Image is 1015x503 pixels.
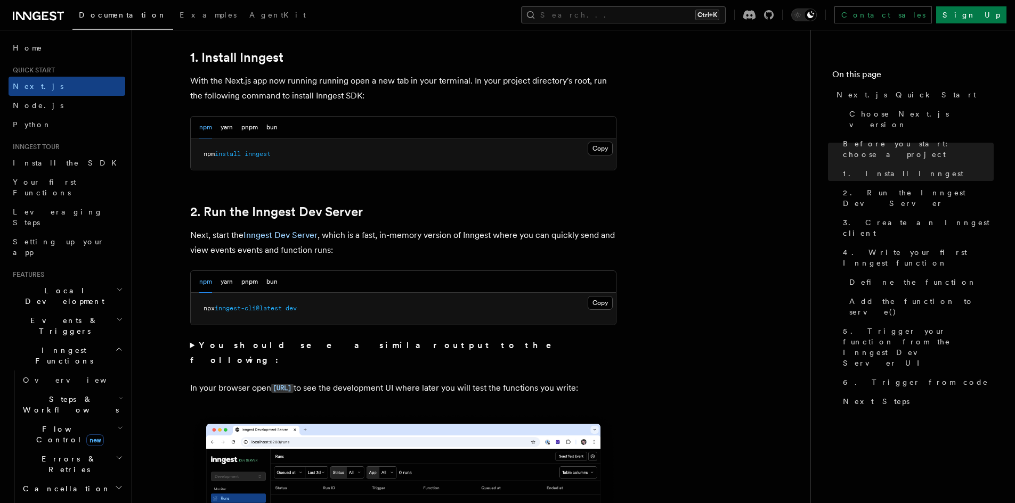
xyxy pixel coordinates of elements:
span: Next.js [13,82,63,90]
span: npx [204,304,215,312]
button: Copy [588,296,613,310]
span: 5. Trigger your function from the Inngest Dev Server UI [843,326,994,368]
span: 1. Install Inngest [843,168,963,179]
button: npm [199,117,212,138]
a: Home [9,38,125,57]
a: Leveraging Steps [9,202,125,232]
span: 3. Create an Inngest client [843,217,994,238]
button: bun [266,271,278,293]
a: Examples [173,3,243,29]
p: Next, start the , which is a fast, in-memory version of Inngest where you can quickly send and vi... [190,228,616,258]
span: Home [13,43,43,53]
a: Add the function to serve() [845,292,994,321]
span: Overview [23,376,133,384]
span: npm [204,150,215,158]
span: Next.js Quick Start [837,89,976,100]
span: inngest-cli@latest [215,304,282,312]
a: Sign Up [936,6,1006,23]
span: Define the function [849,277,977,287]
strong: You should see a similar output to the following: [190,340,567,365]
button: Errors & Retries [19,449,125,479]
span: AgentKit [249,11,306,19]
span: Inngest Functions [9,345,115,366]
span: Local Development [9,285,116,307]
span: Quick start [9,66,55,75]
a: Python [9,115,125,134]
span: Events & Triggers [9,315,116,336]
span: 4. Write your first Inngest function [843,247,994,268]
a: Define the function [845,273,994,292]
a: Overview [19,370,125,390]
button: pnpm [241,271,258,293]
a: Inngest Dev Server [243,230,318,240]
span: Flow Control [19,424,117,445]
button: Steps & Workflows [19,390,125,419]
button: Events & Triggers [9,311,125,341]
a: Documentation [72,3,173,30]
span: Node.js [13,101,63,110]
a: Next.js Quick Start [832,85,994,104]
a: Your first Functions [9,172,125,202]
a: Choose Next.js version [845,104,994,134]
span: Your first Functions [13,178,76,197]
a: AgentKit [243,3,312,29]
a: Setting up your app [9,232,125,262]
kbd: Ctrl+K [695,10,719,20]
a: 3. Create an Inngest client [839,213,994,243]
span: Setting up your app [13,237,104,257]
button: npm [199,271,212,293]
a: 1. Install Inngest [839,164,994,183]
a: 2. Run the Inngest Dev Server [839,183,994,213]
a: Next Steps [839,392,994,411]
span: Steps & Workflows [19,394,119,415]
span: Choose Next.js version [849,109,994,130]
span: inngest [245,150,271,158]
button: Copy [588,142,613,155]
span: Install the SDK [13,159,123,167]
p: In your browser open to see the development UI where later you will test the functions you write: [190,381,616,396]
a: 6. Trigger from code [839,373,994,392]
span: Cancellation [19,483,111,494]
a: Node.js [9,96,125,115]
span: Errors & Retries [19,453,116,475]
a: Next.js [9,77,125,96]
summary: You should see a similar output to the following: [190,338,616,368]
span: 6. Trigger from code [843,377,988,387]
button: Inngest Functions [9,341,125,370]
span: Add the function to serve() [849,296,994,317]
span: Before you start: choose a project [843,138,994,160]
code: [URL] [271,384,294,393]
span: Leveraging Steps [13,208,103,227]
span: new [86,434,104,446]
button: yarn [221,117,233,138]
h4: On this page [832,68,994,85]
button: pnpm [241,117,258,138]
button: yarn [221,271,233,293]
button: Local Development [9,281,125,311]
span: Python [13,120,52,129]
button: bun [266,117,278,138]
span: Examples [180,11,237,19]
a: Before you start: choose a project [839,134,994,164]
a: Install the SDK [9,153,125,172]
span: Inngest tour [9,143,60,151]
span: Features [9,270,44,279]
a: 2. Run the Inngest Dev Server [190,204,363,219]
span: 2. Run the Inngest Dev Server [843,187,994,209]
button: Cancellation [19,479,125,498]
a: [URL] [271,383,294,393]
button: Toggle dark mode [791,9,817,21]
a: 4. Write your first Inngest function [839,243,994,273]
p: With the Next.js app now running running open a new tab in your terminal. In your project directo... [190,73,616,103]
span: install [215,150,241,158]
button: Flow Controlnew [19,419,125,449]
button: Search...Ctrl+K [521,6,726,23]
a: 1. Install Inngest [190,50,283,65]
span: dev [286,304,297,312]
a: 5. Trigger your function from the Inngest Dev Server UI [839,321,994,373]
span: Documentation [79,11,167,19]
span: Next Steps [843,396,910,407]
a: Contact sales [834,6,932,23]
